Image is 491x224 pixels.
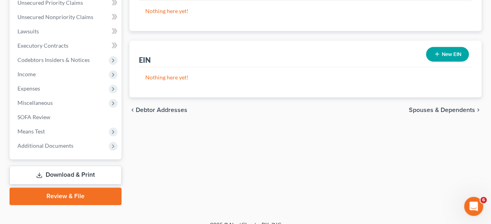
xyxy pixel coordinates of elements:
[129,107,187,114] button: chevron_left Debtor Addresses
[409,107,475,114] span: Spouses & Dependents
[11,25,121,39] a: Lawsuits
[17,71,36,78] span: Income
[17,128,45,135] span: Means Test
[10,188,121,205] a: Review & File
[480,197,487,203] span: 6
[145,74,466,82] p: Nothing here yet!
[17,14,93,21] span: Unsecured Nonpriority Claims
[464,197,483,216] iframe: Intercom live chat
[17,85,40,92] span: Expenses
[17,42,68,49] span: Executory Contracts
[426,47,469,62] button: New EIN
[11,39,121,53] a: Executory Contracts
[139,56,151,65] div: EIN
[136,107,187,114] span: Debtor Addresses
[129,107,136,114] i: chevron_left
[17,114,50,121] span: SOFA Review
[145,8,466,15] p: Nothing here yet!
[475,107,481,114] i: chevron_right
[17,28,39,35] span: Lawsuits
[11,10,121,25] a: Unsecured Nonpriority Claims
[10,166,121,185] a: Download & Print
[11,110,121,125] a: SOFA Review
[17,143,73,149] span: Additional Documents
[17,57,90,64] span: Codebtors Insiders & Notices
[17,100,53,106] span: Miscellaneous
[409,107,481,114] button: Spouses & Dependents chevron_right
